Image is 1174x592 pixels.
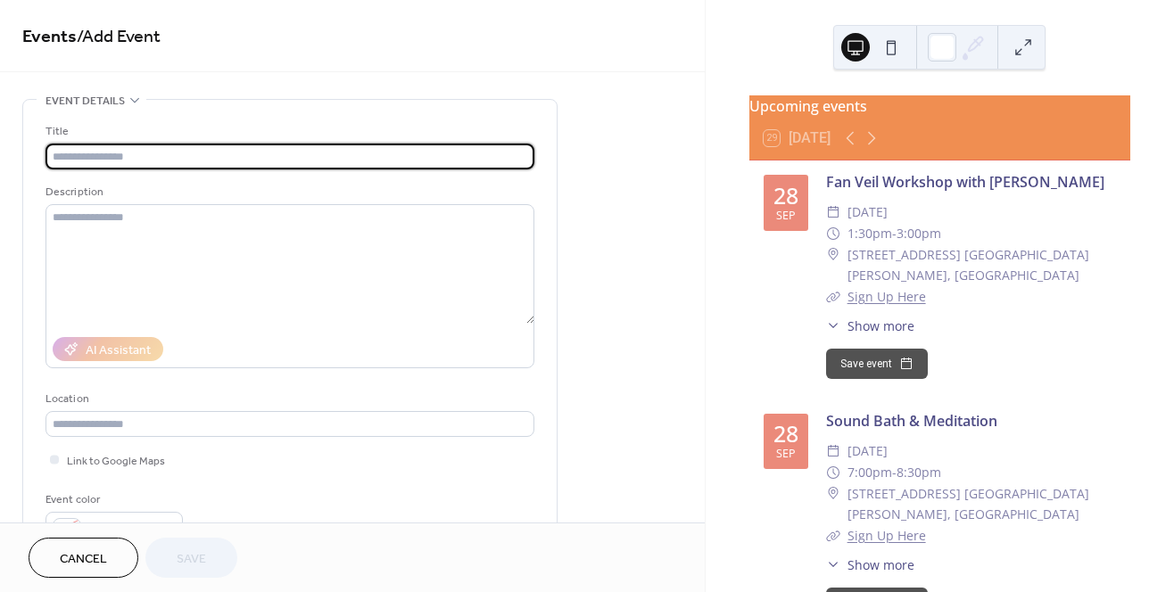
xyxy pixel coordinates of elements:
[826,172,1104,192] a: Fan Veil Workshop with [PERSON_NAME]
[773,423,798,445] div: 28
[77,20,161,54] span: / Add Event
[826,525,840,547] div: ​
[847,201,888,223] span: [DATE]
[776,448,796,460] div: Sep
[892,462,897,483] span: -
[826,286,840,308] div: ​
[45,92,125,111] span: Event details
[29,538,138,578] button: Cancel
[826,201,840,223] div: ​
[847,223,892,244] span: 1:30pm
[67,452,165,471] span: Link to Google Maps
[826,483,840,505] div: ​
[847,288,926,305] a: Sign Up Here
[826,555,840,574] div: ​
[22,20,77,54] a: Events
[45,490,179,509] div: Event color
[826,349,928,379] button: Save event
[847,462,892,483] span: 7:00pm
[826,462,840,483] div: ​
[45,183,531,201] div: Description
[749,95,1130,117] div: Upcoming events
[826,440,840,462] div: ​
[897,223,941,244] span: 3:00pm
[826,223,840,244] div: ​
[847,555,914,574] span: Show more
[45,122,531,141] div: Title
[773,185,798,207] div: 28
[45,390,531,408] div: Location
[826,317,840,335] div: ​
[897,462,941,483] span: 8:30pm
[847,317,914,335] span: Show more
[826,555,914,574] button: ​Show more
[826,411,997,431] a: Sound Bath & Meditation
[847,527,926,544] a: Sign Up Here
[826,317,914,335] button: ​Show more
[892,223,897,244] span: -
[826,244,840,266] div: ​
[847,244,1116,287] span: [STREET_ADDRESS] [GEOGRAPHIC_DATA][PERSON_NAME], [GEOGRAPHIC_DATA]
[776,210,796,222] div: Sep
[847,483,1116,526] span: [STREET_ADDRESS] [GEOGRAPHIC_DATA][PERSON_NAME], [GEOGRAPHIC_DATA]
[60,550,107,569] span: Cancel
[847,440,888,462] span: [DATE]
